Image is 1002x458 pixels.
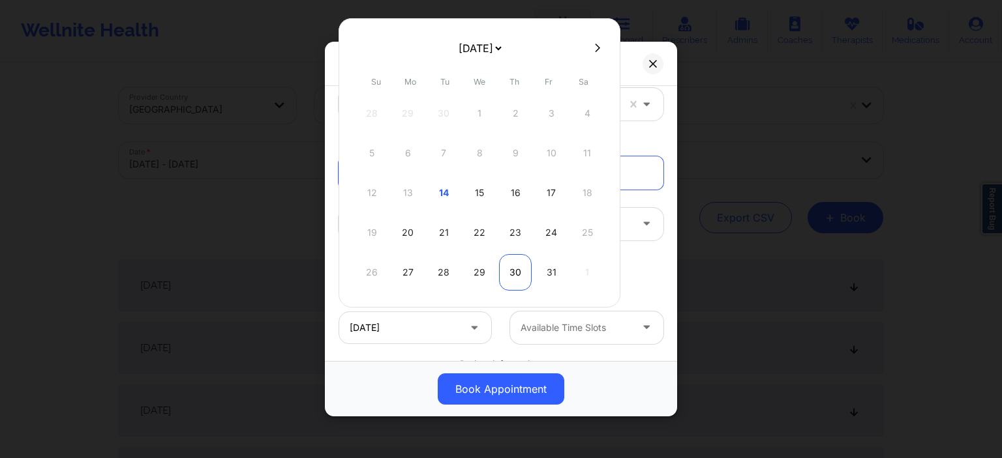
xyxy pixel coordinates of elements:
[474,77,485,87] abbr: Wednesday
[545,77,553,87] abbr: Friday
[463,254,496,291] div: Wed Oct 29 2025
[463,214,496,251] div: Wed Oct 22 2025
[427,175,460,211] div: Tue Oct 14 2025
[579,77,588,87] abbr: Saturday
[391,214,424,251] div: Mon Oct 20 2025
[427,214,460,251] div: Tue Oct 21 2025
[404,77,416,87] abbr: Monday
[391,254,424,291] div: Mon Oct 27 2025
[499,214,532,251] div: Thu Oct 23 2025
[535,175,568,211] div: Fri Oct 17 2025
[440,77,449,87] abbr: Tuesday
[535,214,568,251] div: Fri Oct 24 2025
[329,134,673,147] div: Appointment information:
[535,254,568,291] div: Fri Oct 31 2025
[499,175,532,211] div: Thu Oct 16 2025
[371,77,381,87] abbr: Sunday
[427,254,460,291] div: Tue Oct 28 2025
[438,373,564,405] button: Book Appointment
[463,175,496,211] div: Wed Oct 15 2025
[339,311,492,344] input: MM/DD/YYYY
[509,77,519,87] abbr: Thursday
[499,254,532,291] div: Thu Oct 30 2025
[329,358,673,371] div: Patient information:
